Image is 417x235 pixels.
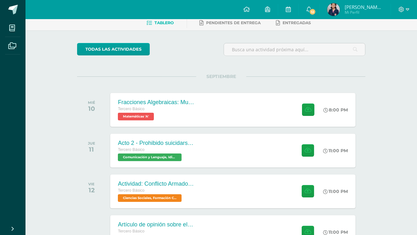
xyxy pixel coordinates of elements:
div: 10 [88,105,95,112]
div: 11 [88,146,95,153]
div: Actividad: Conflicto Armado Interno [118,181,194,187]
span: Pendientes de entrega [206,20,261,25]
a: todas las Actividades [77,43,150,55]
div: Acto 2 - Prohibido suicidarse en primavera [118,140,194,146]
div: 8:00 PM [323,107,348,113]
span: SEPTIEMBRE [196,74,246,79]
a: Pendientes de entrega [200,18,261,28]
span: Mi Perfil [345,10,383,15]
a: Entregadas [276,18,311,28]
img: 6adaecc0da14944b75f65a3bb937cd62.png [327,3,340,16]
span: Tercero Básico [118,229,144,233]
div: 11:00 PM [323,148,348,153]
div: 11:00 PM [323,189,348,194]
div: Artículo de opinión sobre el Conflicto Armado Interno [118,221,194,228]
span: Tercero Básico [118,188,144,193]
div: Fracciones Algebraicas: Multiplicación y División [118,99,194,106]
span: Tercero Básico [118,147,144,152]
span: 12 [309,8,316,15]
div: 11:00 PM [323,229,348,235]
span: Tablero [155,20,174,25]
a: Tablero [147,18,174,28]
div: VIE [88,182,95,186]
div: JUE [88,141,95,146]
input: Busca una actividad próxima aquí... [224,43,365,56]
span: Ciencias Sociales, Formación Ciudadana e Interculturalidad 'A' [118,194,182,202]
span: [PERSON_NAME]' Yaxja' [345,4,383,10]
div: 12 [88,186,95,194]
span: Comunicación y Lenguaje, Idioma Español 'A' [118,153,182,161]
div: MIÉ [88,100,95,105]
span: Entregadas [283,20,311,25]
span: Matemáticas 'A' [118,113,154,120]
span: Tercero Básico [118,107,144,111]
